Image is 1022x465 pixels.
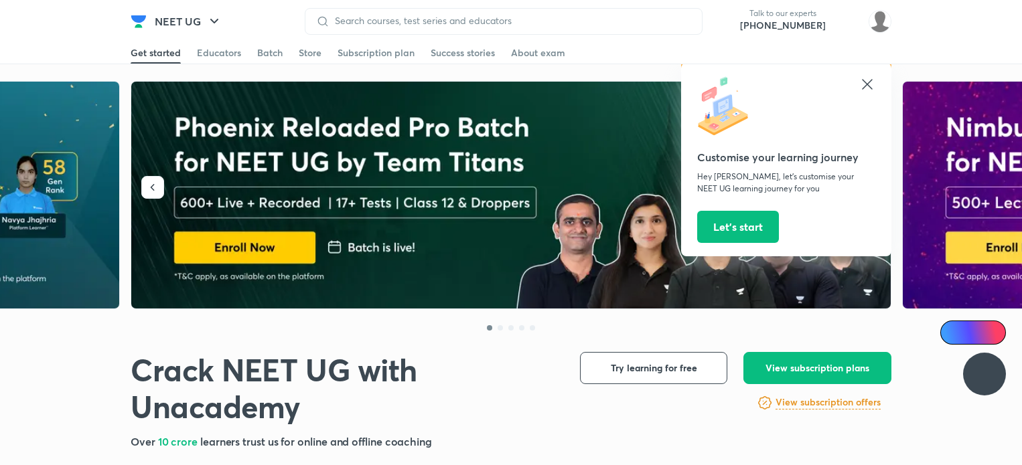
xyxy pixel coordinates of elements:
h6: View subscription offers [776,395,881,409]
button: Let’s start [697,211,779,243]
div: Get started [131,46,181,60]
div: Educators [197,46,241,60]
a: Batch [257,42,283,64]
img: icon [697,76,757,136]
input: Search courses, test series and educators [330,15,691,26]
a: Educators [197,42,241,64]
img: call-us [713,8,740,35]
div: About exam [511,46,565,60]
img: avatar [836,11,858,32]
a: View subscription offers [776,395,881,411]
img: Company Logo [131,13,147,29]
a: [PHONE_NUMBER] [740,19,826,32]
span: 10 crore [158,434,200,448]
span: Over [131,434,158,448]
div: Success stories [431,46,495,60]
p: Talk to our experts [740,8,826,19]
a: Store [299,42,321,64]
a: Success stories [431,42,495,64]
span: Try learning for free [611,361,697,375]
div: Store [299,46,321,60]
button: NEET UG [147,8,230,35]
button: View subscription plans [743,352,891,384]
a: About exam [511,42,565,64]
span: learners trust us for online and offline coaching [200,434,432,448]
button: Try learning for free [580,352,727,384]
a: Ai Doubts [940,320,1006,345]
span: Ai Doubts [962,327,998,338]
span: View subscription plans [765,361,869,375]
img: Icon [948,327,959,338]
div: Batch [257,46,283,60]
a: Subscription plan [338,42,415,64]
div: Subscription plan [338,46,415,60]
img: Dhirendra singh [869,10,891,33]
img: ttu [976,366,993,382]
p: Hey [PERSON_NAME], let’s customise your NEET UG learning journey for you [697,171,875,195]
a: Get started [131,42,181,64]
h1: Crack NEET UG with Unacademy [131,352,559,426]
h5: Customise your learning journey [697,149,875,165]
